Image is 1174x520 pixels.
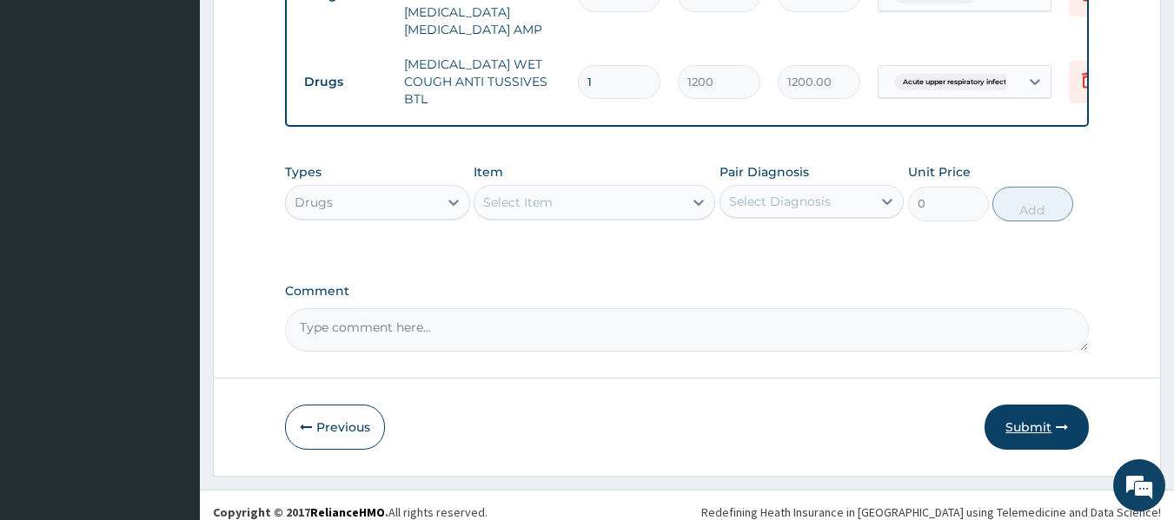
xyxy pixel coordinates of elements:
[90,97,292,120] div: Chat with us now
[729,193,831,210] div: Select Diagnosis
[101,152,240,327] span: We're online!
[908,163,971,181] label: Unit Price
[395,47,569,116] td: [MEDICAL_DATA] WET COUGH ANTI TUSSIVES BTL
[285,405,385,450] button: Previous
[285,165,322,180] label: Types
[213,504,388,520] strong: Copyright © 2017 .
[310,504,385,520] a: RelianceHMO
[295,66,395,98] td: Drugs
[720,163,809,181] label: Pair Diagnosis
[894,74,1020,91] span: Acute upper respiratory infect...
[483,194,553,211] div: Select Item
[474,163,503,181] label: Item
[32,87,70,130] img: d_794563401_company_1708531726252_794563401
[285,9,327,50] div: Minimize live chat window
[295,194,333,211] div: Drugs
[985,405,1089,450] button: Submit
[992,187,1073,221] button: Add
[9,340,331,401] textarea: Type your message and hit 'Enter'
[285,284,1090,299] label: Comment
